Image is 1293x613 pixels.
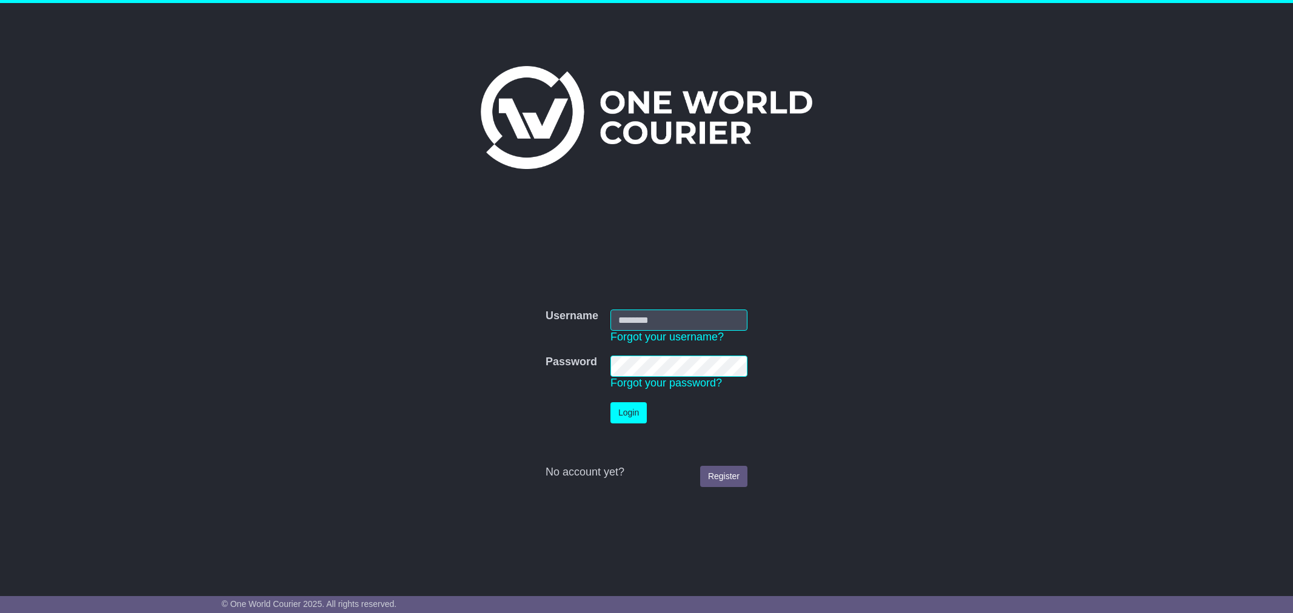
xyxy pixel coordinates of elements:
[700,466,747,487] a: Register
[546,356,597,369] label: Password
[546,310,598,323] label: Username
[546,466,747,479] div: No account yet?
[481,66,812,169] img: One World
[610,331,724,343] a: Forgot your username?
[222,599,397,609] span: © One World Courier 2025. All rights reserved.
[610,377,722,389] a: Forgot your password?
[610,402,647,423] button: Login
